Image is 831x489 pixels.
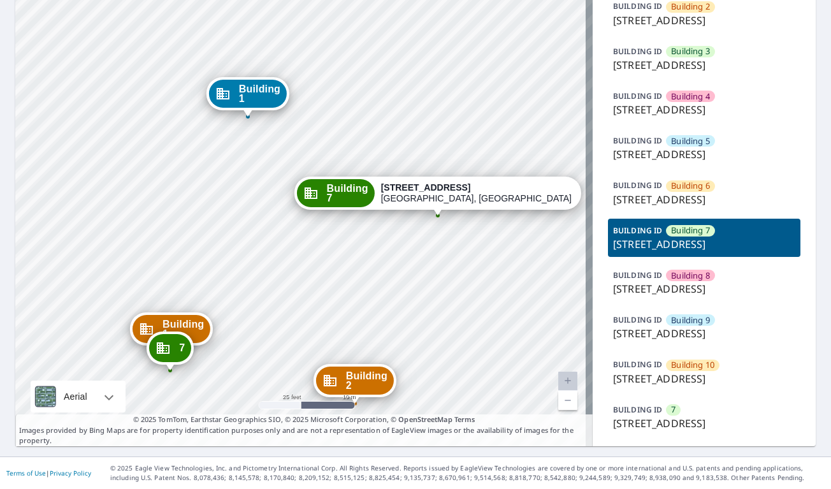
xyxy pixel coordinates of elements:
[671,224,710,237] span: Building 7
[613,147,795,162] p: [STREET_ADDRESS]
[613,102,795,117] p: [STREET_ADDRESS]
[613,135,662,146] p: BUILDING ID
[613,371,795,386] p: [STREET_ADDRESS]
[613,46,662,57] p: BUILDING ID
[613,270,662,281] p: BUILDING ID
[671,91,710,103] span: Building 4
[671,359,714,371] span: Building 10
[130,312,213,352] div: Dropped pin, building Building 10, Commercial property, 9614 River Road Richmond, VA 23229
[381,182,572,204] div: [GEOGRAPHIC_DATA], [GEOGRAPHIC_DATA] 23229
[133,414,475,425] span: © 2025 TomTom, Earthstar Geographics SIO, © 2025 Microsoft Corporation, ©
[613,237,795,252] p: [STREET_ADDRESS]
[206,77,289,117] div: Dropped pin, building Building 1, Commercial property, 9614 River Road Richmond, VA 23229
[31,381,126,412] div: Aerial
[346,371,387,390] span: Building 2
[613,192,795,207] p: [STREET_ADDRESS]
[6,469,46,478] a: Terms of Use
[671,314,710,326] span: Building 9
[613,13,795,28] p: [STREET_ADDRESS]
[558,372,577,391] a: Current Level 20, Zoom In Disabled
[613,91,662,101] p: BUILDING ID
[671,135,710,147] span: Building 5
[294,177,581,216] div: Dropped pin, building Building 7, Commercial property, 9614 River Road Richmond, VA 23229
[613,404,662,415] p: BUILDING ID
[558,391,577,410] a: Current Level 20, Zoom Out
[398,414,452,424] a: OpenStreetMap
[6,469,91,477] p: |
[110,463,825,483] p: © 2025 Eagle View Technologies, Inc. and Pictometry International Corp. All Rights Reserved. Repo...
[454,414,475,424] a: Terms
[163,319,204,339] span: Building 1...
[671,180,710,192] span: Building 6
[327,184,368,203] span: Building 7
[239,84,280,103] span: Building 1
[613,57,795,73] p: [STREET_ADDRESS]
[613,281,795,296] p: [STREET_ADDRESS]
[381,182,471,193] strong: [STREET_ADDRESS]
[179,343,185,353] span: 7
[314,364,396,404] div: Dropped pin, building Building 2, Commercial property, 9614 River Road Richmond, VA 23229
[613,180,662,191] p: BUILDING ID
[613,314,662,325] p: BUILDING ID
[671,1,710,13] span: Building 2
[50,469,91,478] a: Privacy Policy
[60,381,91,412] div: Aerial
[613,1,662,11] p: BUILDING ID
[671,45,710,57] span: Building 3
[613,225,662,236] p: BUILDING ID
[613,326,795,341] p: [STREET_ADDRESS]
[613,359,662,370] p: BUILDING ID
[671,404,676,416] span: 7
[671,270,710,282] span: Building 8
[15,414,593,446] p: Images provided by Bing Maps are for property identification purposes only and are not a represen...
[147,332,194,371] div: Dropped pin, building 7, Commercial property, 9614 River Rd Richmond, VA 23229
[613,416,795,431] p: [STREET_ADDRESS]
